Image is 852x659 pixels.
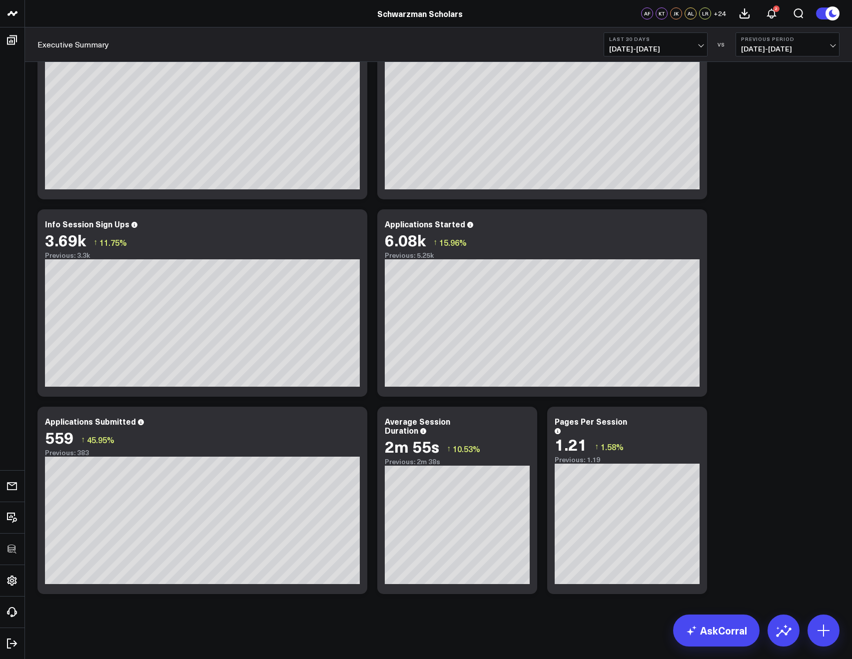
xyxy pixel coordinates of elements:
span: ↑ [81,433,85,446]
div: 6.08k [385,231,426,249]
div: Previous: 5.25k [385,251,700,259]
div: JK [670,7,682,19]
div: KT [656,7,668,19]
div: 559 [45,428,73,446]
div: Average Session Duration [385,416,450,436]
button: Last 30 Days[DATE]-[DATE] [604,32,708,56]
div: Previous: 1.19 [555,456,700,464]
span: 11.75% [99,237,127,248]
span: 15.96% [439,237,467,248]
span: ↑ [447,442,451,455]
div: Applications Submitted [45,416,136,427]
a: AskCorral [673,615,760,647]
div: Previous: 383 [45,449,360,457]
span: 45.95% [87,434,114,445]
button: Previous Period[DATE]-[DATE] [736,32,840,56]
div: AL [685,7,697,19]
button: +24 [714,7,726,19]
span: 10.53% [453,443,480,454]
div: 3.69k [45,231,86,249]
div: AF [641,7,653,19]
div: Previous: 3.3k [45,251,360,259]
div: Info Session Sign Ups [45,218,129,229]
span: [DATE] - [DATE] [609,45,702,53]
span: [DATE] - [DATE] [741,45,834,53]
a: Schwarzman Scholars [377,8,463,19]
span: ↑ [433,236,437,249]
div: LR [699,7,711,19]
div: 2m 55s [385,437,439,455]
div: 2 [773,5,780,12]
div: Previous: 2m 38s [385,458,530,466]
a: Executive Summary [37,39,109,50]
b: Previous Period [741,36,834,42]
div: VS [713,41,731,47]
div: Pages Per Session [555,416,627,427]
span: ↑ [595,440,599,453]
div: 1.21 [555,435,587,453]
span: + 24 [714,10,726,17]
span: 1.58% [601,441,624,452]
span: ↑ [93,236,97,249]
div: Applications Started [385,218,465,229]
b: Last 30 Days [609,36,702,42]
